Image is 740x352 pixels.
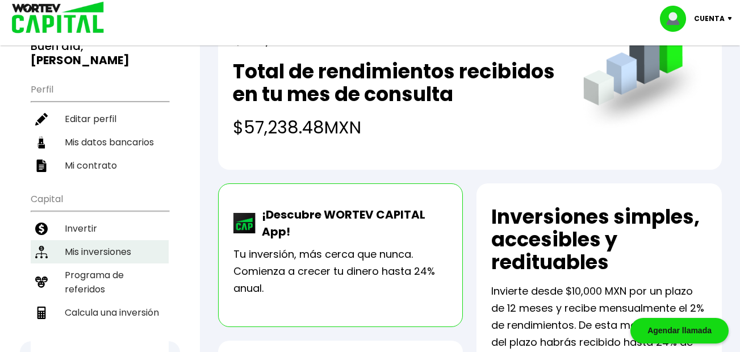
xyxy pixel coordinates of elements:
[31,301,169,324] a: Calcula una inversión
[694,10,725,27] p: Cuenta
[233,213,256,233] img: wortev-capital-app-icon
[31,52,129,68] b: [PERSON_NAME]
[233,115,561,140] h4: $57,238.48 MXN
[35,160,48,172] img: contrato-icon.f2db500c.svg
[35,113,48,125] img: editar-icon.952d3147.svg
[256,206,448,240] p: ¡Descubre WORTEV CAPITAL App!
[630,318,729,343] div: Agendar llamada
[35,136,48,149] img: datos-icon.10cf9172.svg
[31,107,169,131] a: Editar perfil
[578,3,707,132] img: grafica.516fef24.png
[35,223,48,235] img: invertir-icon.b3b967d7.svg
[31,154,169,177] a: Mi contrato
[491,206,707,274] h2: Inversiones simples, accesibles y redituables
[31,240,169,263] a: Mis inversiones
[233,246,448,297] p: Tu inversión, más cerca que nunca. Comienza a crecer tu dinero hasta 24% anual.
[31,217,169,240] a: Invertir
[35,276,48,288] img: recomiendanos-icon.9b8e9327.svg
[31,131,169,154] a: Mis datos bancarios
[31,263,169,301] a: Programa de referidos
[660,6,694,32] img: profile-image
[233,60,561,106] h2: Total de rendimientos recibidos en tu mes de consulta
[35,246,48,258] img: inversiones-icon.6695dc30.svg
[31,77,169,177] ul: Perfil
[725,17,740,20] img: icon-down
[35,307,48,319] img: calculadora-icon.17d418c4.svg
[31,39,169,68] h3: Buen día,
